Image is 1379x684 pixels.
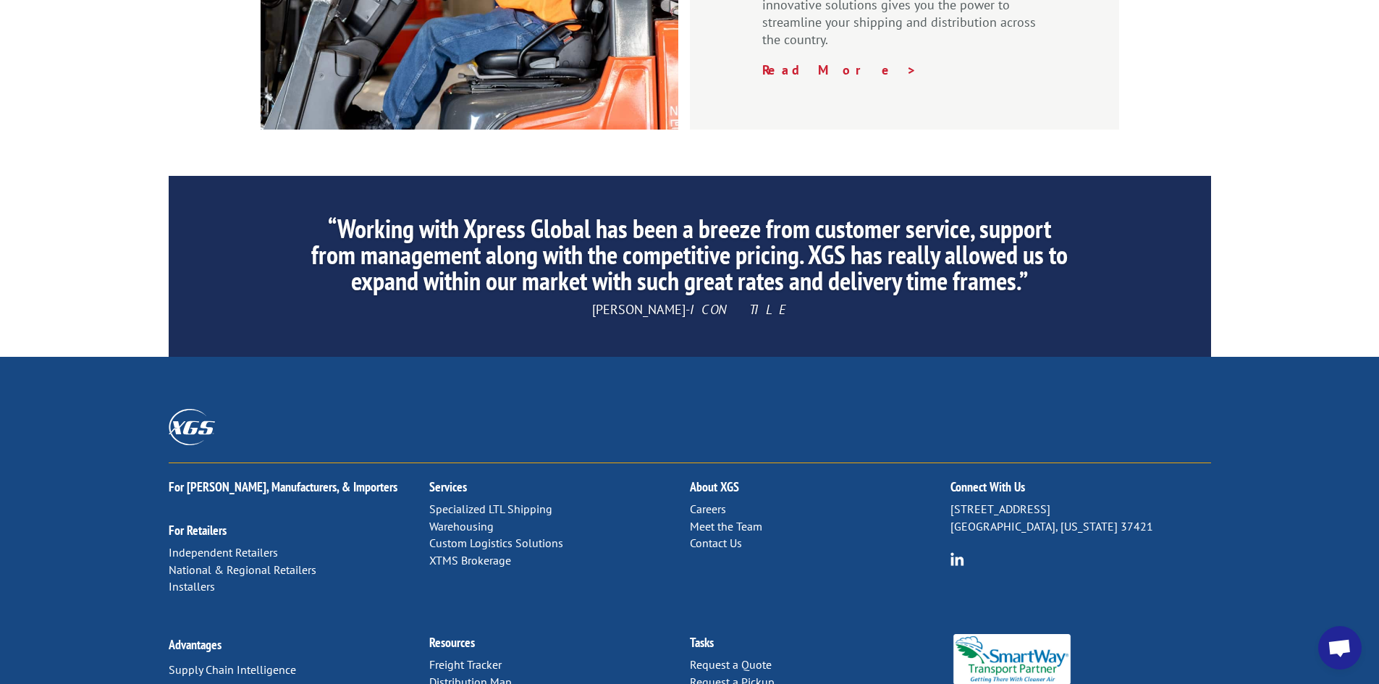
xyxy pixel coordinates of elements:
[304,216,1074,301] h2: “Working with Xpress Global has been a breeze from customer service, support from management alon...
[686,301,690,318] span: -
[690,536,742,550] a: Contact Us
[429,502,552,516] a: Specialized LTL Shipping
[950,481,1211,501] h2: Connect With Us
[690,478,739,495] a: About XGS
[429,634,475,651] a: Resources
[950,501,1211,536] p: [STREET_ADDRESS] [GEOGRAPHIC_DATA], [US_STATE] 37421
[169,562,316,577] a: National & Regional Retailers
[690,519,762,533] a: Meet the Team
[762,62,917,78] a: Read More >
[429,519,494,533] a: Warehousing
[169,579,215,594] a: Installers
[169,636,222,653] a: Advantages
[169,409,215,444] img: XGS_Logos_ALL_2024_All_White
[169,545,278,560] a: Independent Retailers
[690,657,772,672] a: Request a Quote
[169,662,296,677] a: Supply Chain Intelligence
[690,502,726,516] a: Careers
[1318,626,1362,670] a: Open chat
[592,301,686,318] span: [PERSON_NAME]
[690,301,788,318] span: ICON TILE
[429,536,563,550] a: Custom Logistics Solutions
[429,657,502,672] a: Freight Tracker
[429,553,511,567] a: XTMS Brokerage
[429,478,467,495] a: Services
[690,636,950,656] h2: Tasks
[169,522,227,539] a: For Retailers
[950,552,964,566] img: group-6
[169,478,397,495] a: For [PERSON_NAME], Manufacturers, & Importers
